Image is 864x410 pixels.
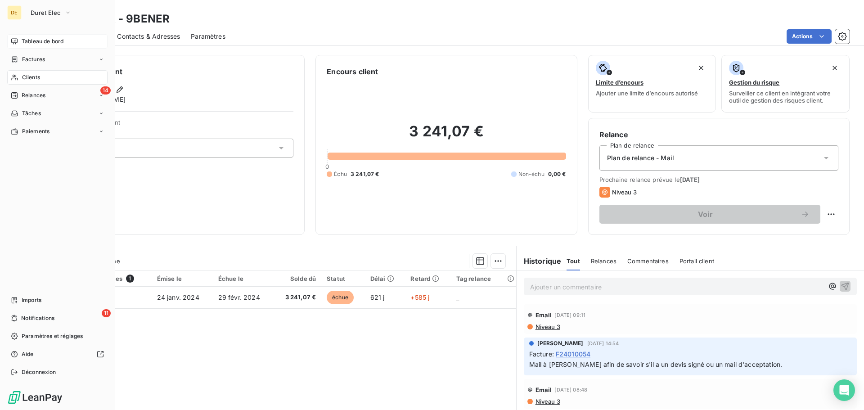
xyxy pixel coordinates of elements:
[54,66,293,77] h6: Informations client
[517,256,562,266] h6: Historique
[102,309,111,317] span: 11
[157,275,207,282] div: Émise le
[529,349,554,359] span: Facture :
[22,332,83,340] span: Paramètres et réglages
[554,387,587,392] span: [DATE] 08:48
[327,66,378,77] h6: Encours client
[599,205,820,224] button: Voir
[72,119,293,131] span: Propriétés Client
[31,9,61,16] span: Duret Elec
[22,91,45,99] span: Relances
[100,86,111,95] span: 14
[627,257,669,265] span: Commentaires
[537,339,584,347] span: [PERSON_NAME]
[456,275,511,282] div: Tag relance
[787,29,832,44] button: Actions
[456,293,459,301] span: _
[535,386,552,393] span: Email
[588,55,716,113] button: Limite d’encoursAjouter une limite d’encours autorisé
[22,127,49,135] span: Paiements
[680,176,700,183] span: [DATE]
[535,398,560,405] span: Niveau 3
[22,109,41,117] span: Tâches
[22,37,63,45] span: Tableau de bord
[679,257,714,265] span: Portail client
[607,153,674,162] span: Plan de relance - Mail
[599,176,838,183] span: Prochaine relance prévue le
[327,291,354,304] span: échue
[218,293,260,301] span: 29 févr. 2024
[191,32,225,41] span: Paramètres
[729,90,842,104] span: Surveiller ce client en intégrant votre outil de gestion des risques client.
[518,170,544,178] span: Non-échu
[327,275,360,282] div: Statut
[370,293,385,301] span: 621 j
[596,79,643,86] span: Limite d’encours
[7,5,22,20] div: DE
[535,323,560,330] span: Niveau 3
[22,350,34,358] span: Aide
[325,163,329,170] span: 0
[591,257,616,265] span: Relances
[556,349,590,359] span: F24010054
[21,314,54,322] span: Notifications
[22,55,45,63] span: Factures
[7,390,63,405] img: Logo LeanPay
[370,275,400,282] div: Délai
[610,211,801,218] span: Voir
[157,293,199,301] span: 24 janv. 2024
[833,379,855,401] div: Open Intercom Messenger
[279,293,316,302] span: 3 241,07 €
[7,347,108,361] a: Aide
[554,312,585,318] span: [DATE] 09:11
[529,360,782,368] span: Mail à [PERSON_NAME] afin de savoir s'il a un devis signé ou un mail d'acceptation.
[22,73,40,81] span: Clients
[79,11,170,27] h3: BENER - 9BENER
[587,341,619,346] span: [DATE] 14:54
[567,257,580,265] span: Tout
[721,55,850,113] button: Gestion du risqueSurveiller ce client en intégrant votre outil de gestion des risques client.
[612,189,637,196] span: Niveau 3
[729,79,779,86] span: Gestion du risque
[218,275,268,282] div: Échue le
[279,275,316,282] div: Solde dû
[117,32,180,41] span: Contacts & Adresses
[22,296,41,304] span: Imports
[596,90,698,97] span: Ajouter une limite d’encours autorisé
[327,122,566,149] h2: 3 241,07 €
[599,129,838,140] h6: Relance
[351,170,379,178] span: 3 241,07 €
[548,170,566,178] span: 0,00 €
[334,170,347,178] span: Échu
[126,275,134,283] span: 1
[410,275,445,282] div: Retard
[22,368,56,376] span: Déconnexion
[410,293,429,301] span: +585 j
[535,311,552,319] span: Email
